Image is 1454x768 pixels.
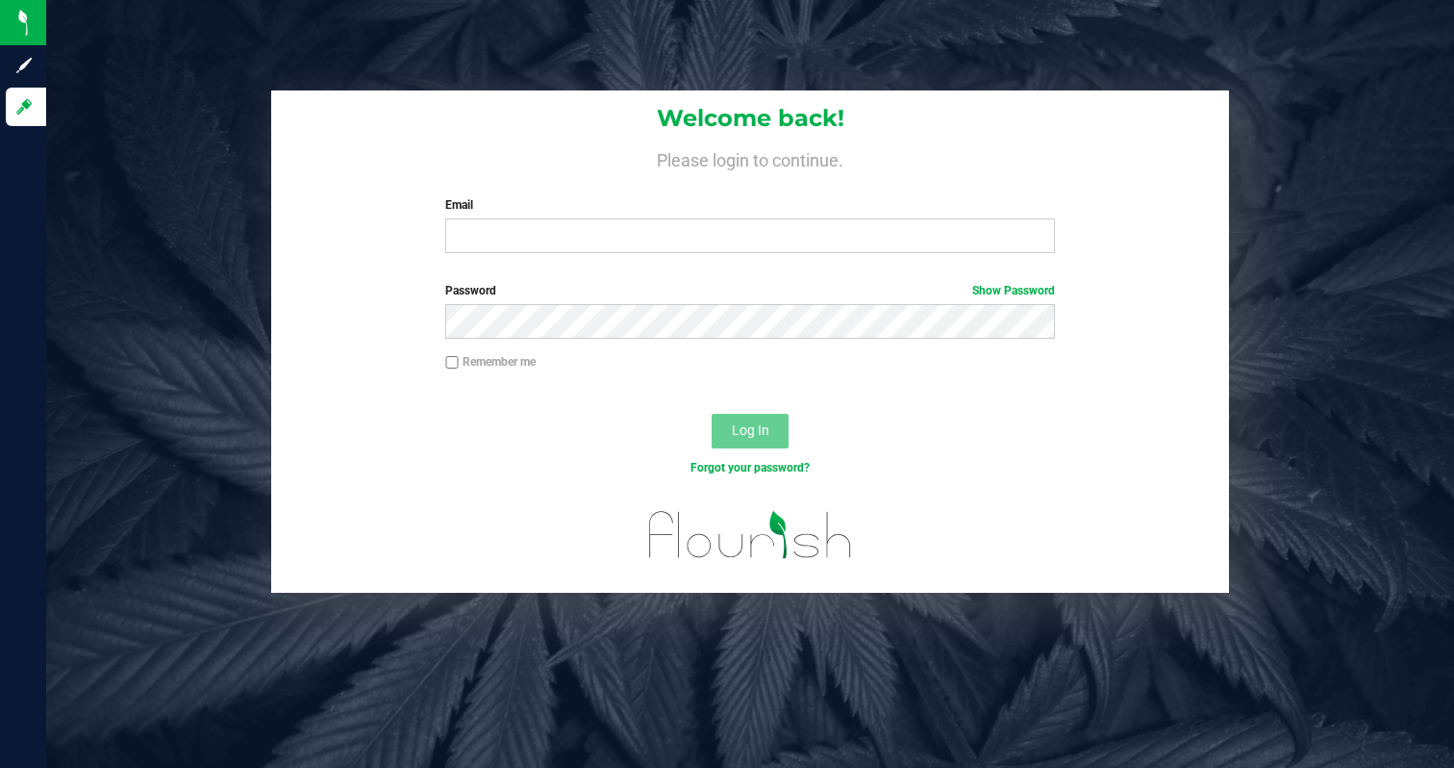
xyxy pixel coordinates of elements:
a: Show Password [972,284,1055,297]
h4: Please login to continue. [271,146,1229,169]
button: Log In [712,414,789,448]
inline-svg: Log in [14,97,34,116]
inline-svg: Sign up [14,56,34,75]
label: Email [445,196,1055,214]
h1: Welcome back! [271,106,1229,131]
span: Log In [732,422,769,438]
a: Forgot your password? [690,461,810,474]
label: Remember me [445,353,536,371]
img: flourish_logo.svg [631,497,870,574]
input: Remember me [445,356,459,370]
span: Password [445,284,496,297]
